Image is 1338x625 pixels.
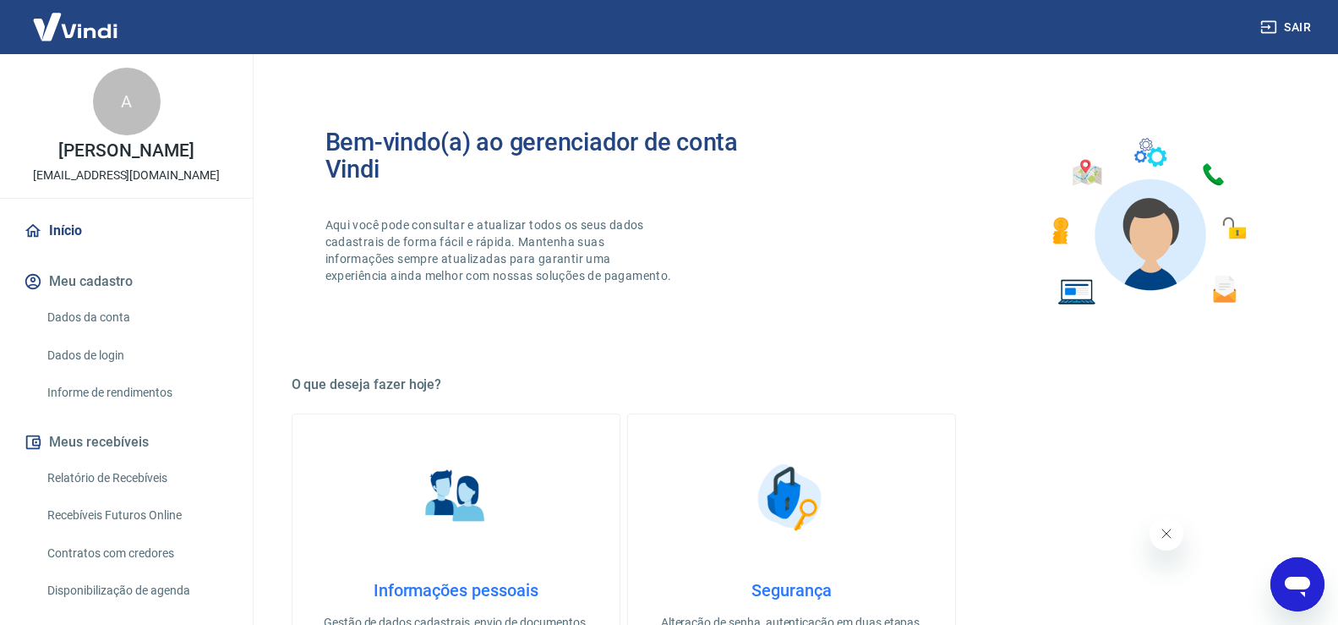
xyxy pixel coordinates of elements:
[41,573,232,608] a: Disponibilização de agenda
[41,338,232,373] a: Dados de login
[33,167,220,184] p: [EMAIL_ADDRESS][DOMAIN_NAME]
[20,263,232,300] button: Meu cadastro
[1257,12,1318,43] button: Sair
[413,455,498,540] img: Informações pessoais
[41,376,232,410] a: Informe de rendimentos
[41,461,232,496] a: Relatório de Recebíveis
[10,12,142,25] span: Olá! Precisa de ajuda?
[20,1,130,52] img: Vindi
[319,580,593,600] h4: Informações pessoais
[1150,517,1183,551] iframe: Fechar mensagem
[1037,129,1259,315] img: Imagem de um avatar masculino com diversos icones exemplificando as funcionalidades do gerenciado...
[41,536,232,571] a: Contratos com credores
[93,68,161,135] div: A
[749,455,833,540] img: Segurança
[1270,557,1324,611] iframe: Botão para abrir a janela de mensagens
[655,580,928,600] h4: Segurança
[325,129,792,183] h2: Bem-vindo(a) ao gerenciador de conta Vindi
[292,376,1292,393] h5: O que deseja fazer hoje?
[41,498,232,533] a: Recebíveis Futuros Online
[20,424,232,461] button: Meus recebíveis
[325,217,675,284] p: Aqui você pode consultar e atualizar todos os seus dados cadastrais de forma fácil e rápida. Mant...
[20,212,232,249] a: Início
[58,142,194,160] p: [PERSON_NAME]
[41,300,232,335] a: Dados da conta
